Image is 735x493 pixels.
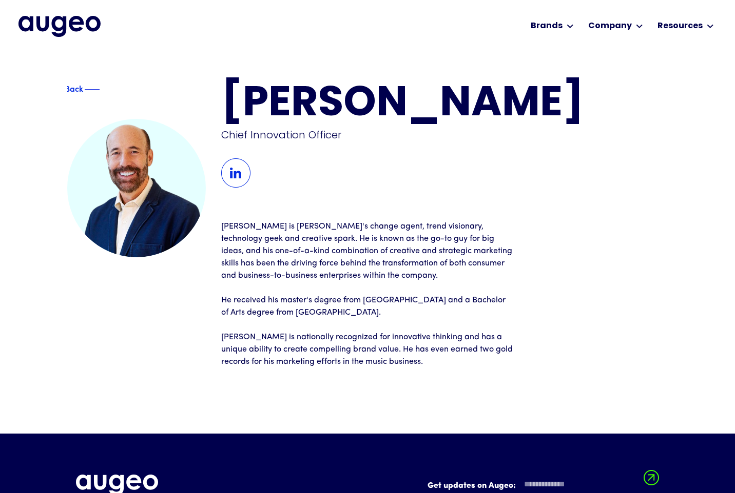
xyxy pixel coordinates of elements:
div: Company [588,20,632,32]
p: ‍ [221,319,514,331]
h1: [PERSON_NAME] [221,84,668,126]
img: LinkedIn Icon [221,158,250,188]
a: home [18,16,101,36]
img: Blue decorative line [84,84,100,96]
img: Augeo's full logo in midnight blue. [18,16,101,36]
p: [PERSON_NAME] is [PERSON_NAME]'s change agent, trend visionary, technology geek and creative spar... [221,220,514,282]
div: Back [65,82,83,94]
p: [PERSON_NAME] is nationally recognized for innovative thinking and has a unique ability to create... [221,331,514,368]
div: Chief Innovation Officer [221,128,517,142]
p: He received his master's degree from [GEOGRAPHIC_DATA] and a Bachelor of Arts degree from [GEOGRA... [221,294,514,319]
label: Get updates on Augeo: [428,480,516,492]
a: Blue text arrowBackBlue decorative line [67,84,111,95]
input: Submit [644,470,659,491]
div: Brands [531,20,563,32]
p: ‍ [221,282,514,294]
div: Resources [657,20,703,32]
